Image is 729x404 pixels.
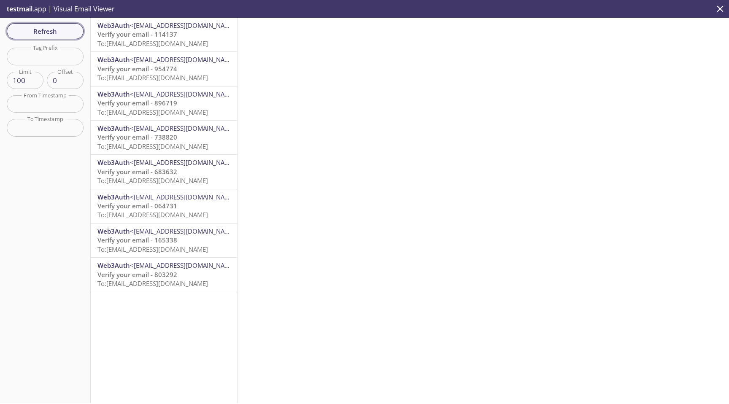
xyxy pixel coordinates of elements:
[97,261,130,269] span: Web3Auth
[130,55,239,64] span: <[EMAIL_ADDRESS][DOMAIN_NAME]>
[97,39,208,48] span: To: [EMAIL_ADDRESS][DOMAIN_NAME]
[91,18,237,292] nav: emails
[97,133,177,141] span: Verify your email - 738820
[13,26,77,37] span: Refresh
[97,108,208,116] span: To: [EMAIL_ADDRESS][DOMAIN_NAME]
[97,142,208,151] span: To: [EMAIL_ADDRESS][DOMAIN_NAME]
[7,4,32,13] span: testmail
[97,202,177,210] span: Verify your email - 064731
[130,21,239,30] span: <[EMAIL_ADDRESS][DOMAIN_NAME]>
[97,227,130,235] span: Web3Auth
[97,167,177,176] span: Verify your email - 683632
[97,245,208,253] span: To: [EMAIL_ADDRESS][DOMAIN_NAME]
[91,155,237,189] div: Web3Auth<[EMAIL_ADDRESS][DOMAIN_NAME]>Verify your email - 683632To:[EMAIL_ADDRESS][DOMAIN_NAME]
[97,279,208,288] span: To: [EMAIL_ADDRESS][DOMAIN_NAME]
[97,158,130,167] span: Web3Auth
[97,65,177,73] span: Verify your email - 954774
[97,124,130,132] span: Web3Auth
[97,73,208,82] span: To: [EMAIL_ADDRESS][DOMAIN_NAME]
[97,30,177,38] span: Verify your email - 114137
[97,270,177,279] span: Verify your email - 803292
[91,52,237,86] div: Web3Auth<[EMAIL_ADDRESS][DOMAIN_NAME]>Verify your email - 954774To:[EMAIL_ADDRESS][DOMAIN_NAME]
[91,258,237,291] div: Web3Auth<[EMAIL_ADDRESS][DOMAIN_NAME]>Verify your email - 803292To:[EMAIL_ADDRESS][DOMAIN_NAME]
[130,158,239,167] span: <[EMAIL_ADDRESS][DOMAIN_NAME]>
[97,176,208,185] span: To: [EMAIL_ADDRESS][DOMAIN_NAME]
[97,55,130,64] span: Web3Auth
[91,224,237,257] div: Web3Auth<[EMAIL_ADDRESS][DOMAIN_NAME]>Verify your email - 165338To:[EMAIL_ADDRESS][DOMAIN_NAME]
[130,193,239,201] span: <[EMAIL_ADDRESS][DOMAIN_NAME]>
[91,86,237,120] div: Web3Auth<[EMAIL_ADDRESS][DOMAIN_NAME]>Verify your email - 896719To:[EMAIL_ADDRESS][DOMAIN_NAME]
[97,210,208,219] span: To: [EMAIL_ADDRESS][DOMAIN_NAME]
[7,23,84,39] button: Refresh
[97,90,130,98] span: Web3Auth
[97,193,130,201] span: Web3Auth
[97,99,177,107] span: Verify your email - 896719
[97,236,177,244] span: Verify your email - 165338
[130,124,239,132] span: <[EMAIL_ADDRESS][DOMAIN_NAME]>
[97,21,130,30] span: Web3Auth
[130,261,239,269] span: <[EMAIL_ADDRESS][DOMAIN_NAME]>
[91,121,237,154] div: Web3Auth<[EMAIL_ADDRESS][DOMAIN_NAME]>Verify your email - 738820To:[EMAIL_ADDRESS][DOMAIN_NAME]
[91,189,237,223] div: Web3Auth<[EMAIL_ADDRESS][DOMAIN_NAME]>Verify your email - 064731To:[EMAIL_ADDRESS][DOMAIN_NAME]
[91,18,237,51] div: Web3Auth<[EMAIL_ADDRESS][DOMAIN_NAME]>Verify your email - 114137To:[EMAIL_ADDRESS][DOMAIN_NAME]
[130,90,239,98] span: <[EMAIL_ADDRESS][DOMAIN_NAME]>
[130,227,239,235] span: <[EMAIL_ADDRESS][DOMAIN_NAME]>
